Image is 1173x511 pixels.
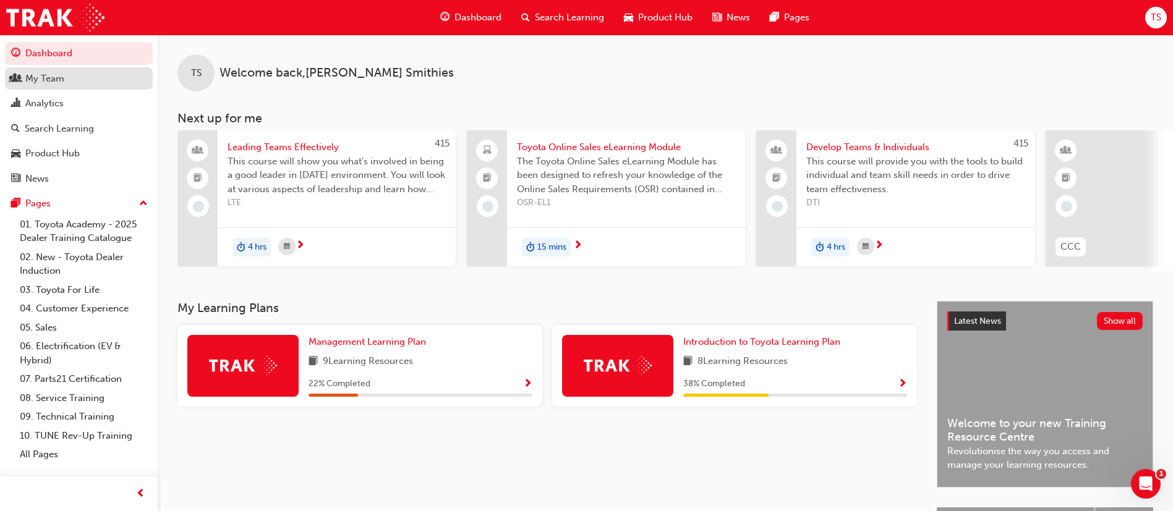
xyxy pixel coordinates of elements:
span: people-icon [11,74,20,85]
span: car-icon [11,148,20,159]
span: TS [1151,11,1161,25]
span: guage-icon [11,48,20,59]
span: 415 [1013,138,1028,149]
a: 415Leading Teams EffectivelyThis course will show you what's involved in being a good leader in [... [177,130,456,266]
span: Welcome back , [PERSON_NAME] Smithies [220,66,454,80]
span: News [727,11,750,25]
div: Search Learning [25,122,94,136]
a: All Pages [15,445,153,464]
span: people-icon [194,143,202,159]
span: Revolutionise the way you access and manage your learning resources. [947,444,1143,472]
div: Pages [25,196,51,211]
span: Introduction to Toyota Learning Plan [683,336,840,347]
span: news-icon [712,10,722,25]
a: Dashboard [5,42,153,65]
span: The Toyota Online Sales eLearning Module has been designed to refresh your knowledge of the Onlin... [517,154,735,196]
span: 1 [1156,469,1166,479]
span: guage-icon [440,10,450,25]
span: laptop-icon [483,143,492,159]
span: This course will show you what's involved in being a good leader in [DATE] environment. You will ... [228,154,446,196]
button: TS [1145,7,1167,28]
span: LTE [228,196,446,210]
span: learningRecordVerb_NONE-icon [193,201,204,212]
span: Toyota Online Sales eLearning Module [517,140,735,154]
a: Management Learning Plan [309,335,431,349]
span: Leading Teams Effectively [228,140,446,154]
button: Show Progress [523,376,532,392]
span: book-icon [309,354,318,370]
span: booktick-icon [1062,171,1070,187]
span: Develop Teams & Individuals [806,140,1025,154]
span: duration-icon [816,239,824,255]
span: learningRecordVerb_NONE-icon [1061,201,1072,212]
div: News [25,172,49,186]
span: learningResourceType_INSTRUCTOR_LED-icon [1062,143,1070,159]
a: 09. Technical Training [15,407,153,426]
span: news-icon [11,174,20,185]
span: duration-icon [237,239,245,255]
span: next-icon [296,240,305,251]
span: Latest News [954,316,1001,326]
span: DTI [806,196,1025,210]
div: Product Hub [25,146,80,161]
iframe: Intercom live chat [1131,469,1161,499]
span: pages-icon [11,198,20,209]
span: Dashboard [454,11,501,25]
a: 415Develop Teams & IndividualsThis course will provide you with the tools to build individual and... [756,130,1034,266]
span: 38 % Completed [683,377,745,391]
span: book-icon [683,354,693,370]
span: booktick-icon [483,171,492,187]
a: 05. Sales [15,318,153,337]
a: 03. Toyota For Life [15,281,153,300]
a: Product Hub [5,142,153,165]
a: car-iconProduct Hub [614,5,702,30]
span: duration-icon [526,239,535,255]
span: calendar-icon [284,239,290,255]
a: My Team [5,67,153,90]
span: calendar-icon [863,239,869,255]
span: 15 mins [537,240,566,255]
span: learningRecordVerb_NONE-icon [772,201,783,212]
h3: My Learning Plans [177,301,917,315]
button: DashboardMy TeamAnalyticsSearch LearningProduct HubNews [5,40,153,192]
a: 01. Toyota Academy - 2025 Dealer Training Catalogue [15,215,153,248]
a: news-iconNews [702,5,760,30]
a: 06. Electrification (EV & Hybrid) [15,337,153,370]
span: Product Hub [638,11,693,25]
img: Trak [584,356,652,375]
span: Welcome to your new Training Resource Centre [947,416,1143,444]
a: Latest NewsShow all [947,311,1143,331]
a: Toyota Online Sales eLearning ModuleThe Toyota Online Sales eLearning Module has been designed to... [467,130,745,266]
span: CCC [1060,240,1081,254]
span: prev-icon [136,486,145,502]
span: Show Progress [523,379,532,390]
span: next-icon [573,240,582,251]
button: Show Progress [898,376,907,392]
a: 02. New - Toyota Dealer Induction [15,248,153,281]
span: Management Learning Plan [309,336,426,347]
span: 4 hrs [248,240,267,255]
span: 8 Learning Resources [697,354,788,370]
img: Trak [209,356,277,375]
span: learningRecordVerb_NONE-icon [482,201,493,212]
button: Pages [5,192,153,215]
a: Search Learning [5,117,153,140]
a: Trak [6,4,105,32]
a: 04. Customer Experience [15,299,153,318]
button: Show all [1097,312,1143,330]
span: up-icon [139,196,148,212]
span: next-icon [874,240,884,251]
span: chart-icon [11,98,20,109]
span: booktick-icon [194,171,202,187]
span: Pages [784,11,809,25]
span: TS [191,66,202,80]
span: pages-icon [770,10,779,25]
span: booktick-icon [772,171,781,187]
span: 9 Learning Resources [323,354,413,370]
span: Search Learning [535,11,604,25]
span: 4 hrs [827,240,845,255]
span: This course will provide you with the tools to build individual and team skill needs in order to ... [806,154,1025,196]
span: 415 [435,138,450,149]
span: search-icon [521,10,530,25]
